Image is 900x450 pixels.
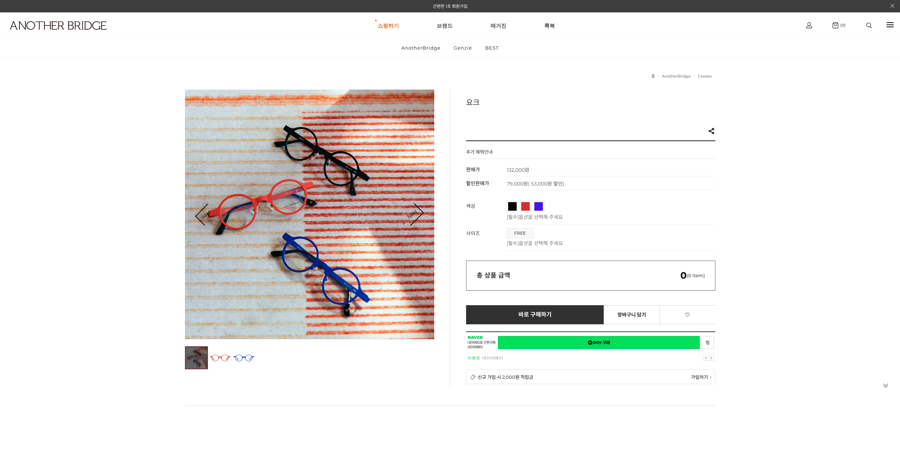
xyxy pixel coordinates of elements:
[680,270,687,281] em: 0
[507,201,518,212] li: 블랙
[518,312,552,318] span: 바로 구매하기
[534,202,569,206] span: 코발트 블루
[832,22,838,28] img: cart
[519,240,563,246] span: 옵션을 선택해 주세요
[838,23,846,28] span: (0)
[477,272,510,279] strong: 총 상품 금액
[508,202,530,206] span: 블랙
[466,166,480,173] span: 판매가
[448,39,478,57] a: Genzie
[466,148,493,159] h4: 추가 혜택안내
[4,21,139,47] a: logo
[479,39,505,57] a: BEST
[521,202,573,206] span: [PERSON_NAME]
[701,336,714,349] a: 새창
[401,204,423,226] a: Next
[466,224,507,251] th: 사이즈
[482,355,503,360] a: 네이버페이
[466,180,489,187] span: 할인판매가
[507,181,564,187] span: 79,000원
[507,239,712,246] p: [필수]
[498,336,700,349] a: 새창
[533,201,544,212] li: 코발트 블루
[520,201,531,212] li: 케럿 오렌지
[507,167,529,173] strong: 132,000원
[604,305,660,324] a: 장바구니 담기
[698,74,712,79] a: Glasses
[10,21,106,30] img: logo
[185,90,434,339] img: 82fea6b5679ed6903ecb0af1c71a2dfb.jpg
[490,13,506,38] a: 매거진
[534,202,543,211] a: 코발트 블루
[466,97,715,107] h3: 요크
[662,74,691,79] a: AnotherBridge
[832,22,846,28] a: (0)
[468,355,480,360] strong: 이벤트
[466,197,507,224] th: 색상
[709,376,712,379] img: npay_sp_more.png
[196,204,217,225] a: Prev
[395,39,447,57] a: AnotherBridge
[507,228,533,238] a: FREE
[185,346,208,369] img: 82fea6b5679ed6903ecb0af1c71a2dfb.jpg
[680,273,705,278] span: (0 item)
[433,4,468,9] a: 간편한 1초 회원가입
[528,181,564,187] span: ( 53,000원 할인)
[544,13,555,38] a: 룩북
[521,202,530,211] a: [PERSON_NAME]
[507,213,712,220] p: [필수]
[806,22,812,28] img: cart
[691,374,708,380] span: 가입하기
[508,202,517,211] a: 블랙
[470,374,476,380] img: detail_membership.png
[466,370,715,384] a: 신규 가입 시 2,000원 적립금 가입하기
[378,13,399,38] a: 쇼핑하기
[478,374,533,380] span: 신규 가입 시 2,000원 적립금
[866,23,872,28] img: search
[519,214,563,220] span: 옵션을 선택해 주세요
[466,305,604,324] a: 바로 구매하기
[437,13,453,38] a: 브랜드
[651,74,655,79] a: 홈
